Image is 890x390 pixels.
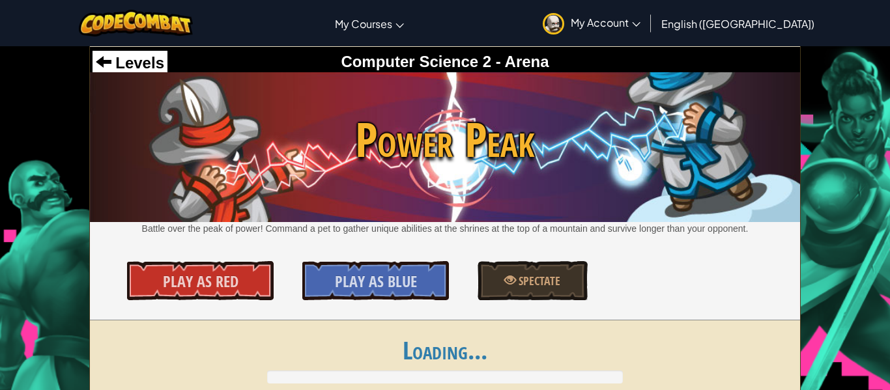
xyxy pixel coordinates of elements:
[516,273,560,289] span: Spectate
[90,337,801,364] h1: Loading...
[90,72,801,222] img: Power Peak
[335,17,392,31] span: My Courses
[90,106,801,173] span: Power Peak
[543,13,564,35] img: avatar
[335,271,417,292] span: Play As Blue
[478,261,587,300] a: Spectate
[163,271,238,292] span: Play As Red
[655,6,821,41] a: English ([GEOGRAPHIC_DATA])
[79,10,193,36] img: CodeCombat logo
[661,17,814,31] span: English ([GEOGRAPHIC_DATA])
[341,53,491,70] span: Computer Science 2
[90,222,801,235] p: Battle over the peak of power! Command a pet to gather unique abilities at the shrines at the top...
[328,6,410,41] a: My Courses
[536,3,647,44] a: My Account
[491,53,549,70] span: - Arena
[111,54,164,72] span: Levels
[571,16,640,29] span: My Account
[96,54,164,72] a: Levels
